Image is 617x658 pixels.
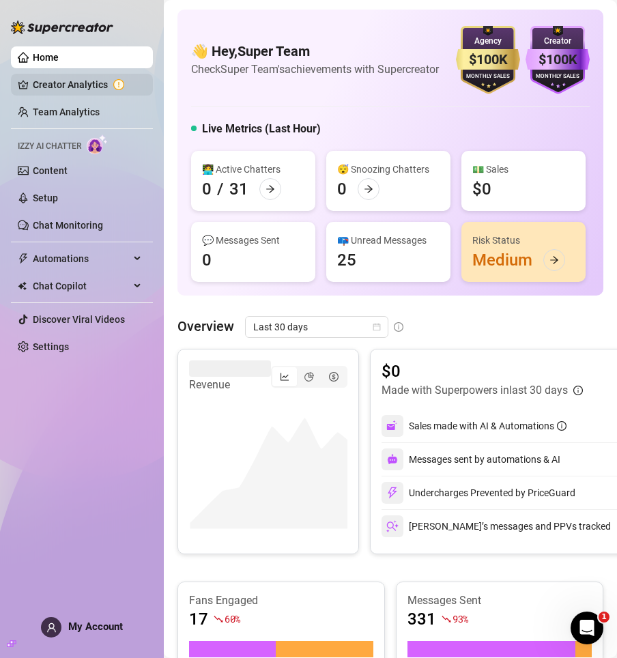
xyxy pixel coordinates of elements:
[189,608,208,630] article: 17
[337,162,440,177] div: 😴 Snoozing Chatters
[253,317,380,337] span: Last 30 days
[382,482,575,504] div: Undercharges Prevented by PriceGuard
[337,233,440,248] div: 📪 Unread Messages
[68,620,123,633] span: My Account
[526,49,590,70] div: $100K
[177,316,234,337] article: Overview
[33,341,69,352] a: Settings
[189,593,373,608] article: Fans Engaged
[573,386,583,395] span: info-circle
[18,281,27,291] img: Chat Copilot
[33,248,130,270] span: Automations
[409,418,566,433] div: Sales made with AI & Automations
[202,121,321,137] h5: Live Metrics (Last Hour)
[214,614,223,624] span: fall
[386,420,399,432] img: svg%3e
[18,140,81,153] span: Izzy AI Chatter
[304,372,314,382] span: pie-chart
[229,178,248,200] div: 31
[456,35,520,48] div: Agency
[456,49,520,70] div: $100K
[202,233,304,248] div: 💬 Messages Sent
[387,454,398,465] img: svg%3e
[191,61,439,78] article: Check Super Team's achievements with Supercreator
[407,608,436,630] article: 331
[33,165,68,176] a: Content
[571,612,603,644] iframe: Intercom live chat
[382,382,568,399] article: Made with Superpowers in last 30 days
[386,487,399,499] img: svg%3e
[407,593,592,608] article: Messages Sent
[189,377,271,393] article: Revenue
[33,314,125,325] a: Discover Viral Videos
[18,253,29,264] span: thunderbolt
[472,162,575,177] div: 💵 Sales
[280,372,289,382] span: line-chart
[33,74,142,96] a: Creator Analytics exclamation-circle
[599,612,609,623] span: 1
[526,26,590,94] img: purple-badge-B9DA21FR.svg
[382,515,611,537] div: [PERSON_NAME]’s messages and PPVs tracked
[373,323,381,331] span: calendar
[456,26,520,94] img: gold-badge-CigiZidd.svg
[453,612,468,625] span: 93 %
[225,612,240,625] span: 60 %
[382,448,560,470] div: Messages sent by automations & AI
[394,322,403,332] span: info-circle
[337,249,356,271] div: 25
[191,42,439,61] h4: 👋 Hey, Super Team
[526,72,590,81] div: Monthly Sales
[33,275,130,297] span: Chat Copilot
[442,614,451,624] span: fall
[202,249,212,271] div: 0
[7,639,16,648] span: build
[33,52,59,63] a: Home
[549,255,559,265] span: arrow-right
[472,178,491,200] div: $0
[557,421,566,431] span: info-circle
[33,220,103,231] a: Chat Monitoring
[329,372,339,382] span: dollar-circle
[202,178,212,200] div: 0
[33,192,58,203] a: Setup
[472,233,575,248] div: Risk Status
[364,184,373,194] span: arrow-right
[266,184,275,194] span: arrow-right
[382,360,583,382] article: $0
[87,134,108,154] img: AI Chatter
[11,20,113,34] img: logo-BBDzfeDw.svg
[33,106,100,117] a: Team Analytics
[386,520,399,532] img: svg%3e
[456,72,520,81] div: Monthly Sales
[271,366,347,388] div: segmented control
[46,623,57,633] span: user
[337,178,347,200] div: 0
[526,35,590,48] div: Creator
[202,162,304,177] div: 👩‍💻 Active Chatters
